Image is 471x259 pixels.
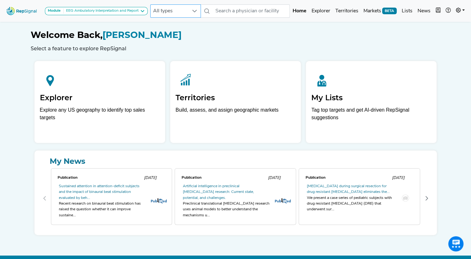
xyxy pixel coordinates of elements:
div: 1 [173,167,297,230]
strong: Module [48,9,61,13]
span: Publication [58,176,77,180]
div: Explore any US geography to identify top sales targets [40,106,160,121]
a: My News [40,156,432,167]
h2: Territories [176,93,295,102]
a: MarketsBETA [361,5,399,17]
button: Intel Book [433,5,443,17]
img: pubmed_logo.fab3c44c.png [275,198,291,204]
a: Lists [399,5,415,17]
span: Welcome Back, [31,29,102,40]
p: Build, assess, and assign geographic markets [176,106,295,125]
a: Artificial intelligence in preclinical [MEDICAL_DATA] research: Current state, potential, and cha... [183,184,254,200]
a: ExplorerExplore any US geography to identify top sales targets [34,61,165,143]
input: Search a physician or facility [213,4,290,18]
p: Tag top targets and get AI-driven RepSignal suggestions [311,106,431,125]
div: 2 [297,167,421,230]
h1: [PERSON_NAME] [31,30,441,40]
span: [DATE] [392,176,404,180]
span: [DATE] [144,176,156,180]
div: Recent research on binaural beat stimulation has raised the question whether it can improve susta... [59,201,146,218]
div: Preclinical translational [MEDICAL_DATA] research uses animal models to better understand the mec... [183,201,269,218]
a: TerritoriesBuild, assess, and assign geographic markets [170,61,301,143]
div: We present a case series of pediatric subjects with drug resistant [MEDICAL_DATA] (DRE) that unde... [307,195,393,213]
a: Home [290,5,309,17]
h2: My Lists [311,93,431,102]
div: EEG Ambulatory Interpretation and Report [64,9,139,14]
button: Next Page [422,193,432,203]
a: Territories [332,5,361,17]
a: Explorer [309,5,332,17]
a: News [415,5,433,17]
a: Sustained attention in attention-deficit subjects and the impact of binaural beat stimulation eva... [59,184,139,200]
span: Publication [181,176,201,180]
h6: Select a feature to explore RepSignal [31,46,441,52]
img: pubmed_logo.fab3c44c.png [151,198,167,204]
span: Publication [305,176,325,180]
h2: Explorer [40,93,160,102]
div: 0 [50,167,174,230]
span: All types [151,5,189,17]
img: th [401,194,410,202]
a: [MEDICAL_DATA] during surgical resection for drug resistant [MEDICAL_DATA] eliminates the... [307,184,389,194]
a: My ListsTag top targets and get AI-driven RepSignal suggestions [306,61,437,143]
span: BETA [382,8,397,14]
span: [DATE] [268,176,280,180]
button: ModuleEEG Ambulatory Interpretation and Report [45,7,148,15]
